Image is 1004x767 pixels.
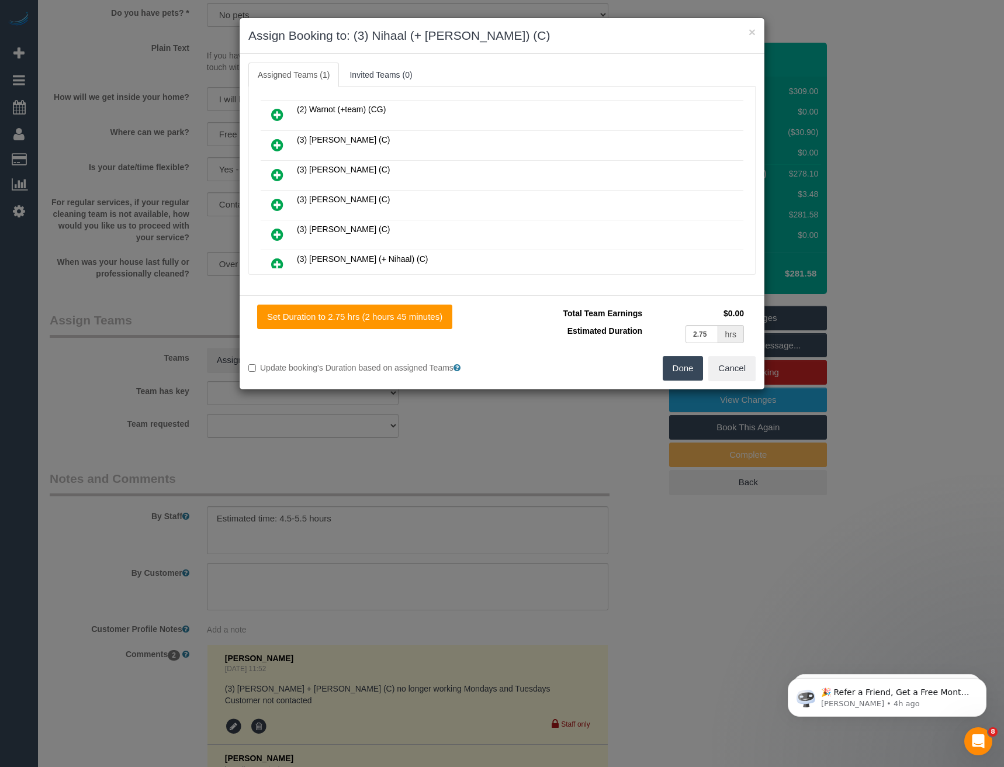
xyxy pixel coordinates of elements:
[770,654,1004,735] iframe: Intercom notifications message
[51,45,202,56] p: Message from Ellie, sent 4h ago
[257,305,452,329] button: Set Duration to 2.75 hrs (2 hours 45 minutes)
[248,63,339,87] a: Assigned Teams (1)
[297,165,390,174] span: (3) [PERSON_NAME] (C)
[645,305,747,322] td: $0.00
[988,727,998,737] span: 8
[297,254,428,264] span: (3) [PERSON_NAME] (+ Nihaal) (C)
[718,325,744,343] div: hrs
[708,356,756,381] button: Cancel
[964,727,992,755] iframe: Intercom live chat
[297,224,390,234] span: (3) [PERSON_NAME] (C)
[663,356,704,381] button: Done
[297,135,390,144] span: (3) [PERSON_NAME] (C)
[749,26,756,38] button: ×
[248,27,756,44] h3: Assign Booking to: (3) Nihaal (+ [PERSON_NAME]) (C)
[567,326,642,336] span: Estimated Duration
[51,34,200,160] span: 🎉 Refer a Friend, Get a Free Month! 🎉 Love Automaid? Share the love! When you refer a friend who ...
[511,305,645,322] td: Total Team Earnings
[248,364,256,372] input: Update booking's Duration based on assigned Teams
[340,63,421,87] a: Invited Teams (0)
[297,195,390,204] span: (3) [PERSON_NAME] (C)
[248,362,493,374] label: Update booking's Duration based on assigned Teams
[297,105,386,114] span: (2) Warnot (+team) (CG)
